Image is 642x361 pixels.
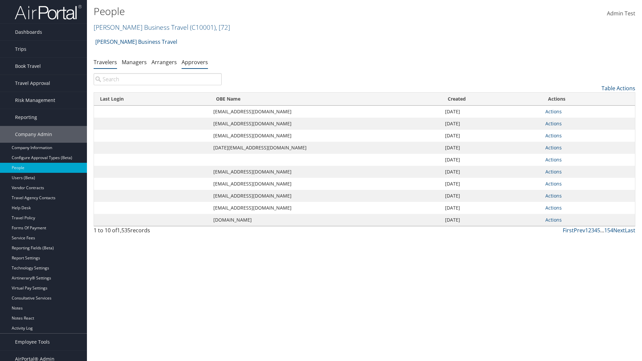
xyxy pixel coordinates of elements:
[190,23,216,32] span: ( C10001 )
[607,3,635,24] a: Admin Test
[545,193,562,199] a: Actions
[442,178,542,190] td: [DATE]
[442,154,542,166] td: [DATE]
[15,41,26,57] span: Trips
[216,23,230,32] span: , [ 72 ]
[94,23,230,32] a: [PERSON_NAME] Business Travel
[442,142,542,154] td: [DATE]
[442,93,542,106] th: Created: activate to sort column ascending
[545,205,562,211] a: Actions
[442,214,542,226] td: [DATE]
[442,130,542,142] td: [DATE]
[151,58,177,66] a: Arrangers
[545,120,562,127] a: Actions
[210,214,442,226] td: [DOMAIN_NAME]
[122,58,147,66] a: Managers
[94,4,455,18] h1: People
[607,10,635,17] span: Admin Test
[94,73,222,85] input: Search
[442,106,542,118] td: [DATE]
[210,142,442,154] td: [DATE][EMAIL_ADDRESS][DOMAIN_NAME]
[210,93,442,106] th: OBE Name: activate to sort column ascending
[588,227,591,234] a: 2
[600,227,604,234] span: …
[117,227,130,234] span: 1,535
[597,227,600,234] a: 5
[15,109,37,126] span: Reporting
[182,58,208,66] a: Approvers
[15,58,41,75] span: Book Travel
[15,24,42,40] span: Dashboards
[94,226,222,238] div: 1 to 10 of records
[585,227,588,234] a: 1
[591,227,594,234] a: 3
[210,202,442,214] td: [EMAIL_ADDRESS][DOMAIN_NAME]
[442,118,542,130] td: [DATE]
[574,227,585,234] a: Prev
[594,227,597,234] a: 4
[210,118,442,130] td: [EMAIL_ADDRESS][DOMAIN_NAME]
[95,35,177,48] a: [PERSON_NAME] Business Travel
[442,166,542,178] td: [DATE]
[15,92,55,109] span: Risk Management
[210,190,442,202] td: [EMAIL_ADDRESS][DOMAIN_NAME]
[545,168,562,175] a: Actions
[613,227,625,234] a: Next
[545,144,562,151] a: Actions
[210,166,442,178] td: [EMAIL_ADDRESS][DOMAIN_NAME]
[545,217,562,223] a: Actions
[563,227,574,234] a: First
[15,4,82,20] img: airportal-logo.png
[602,85,635,92] a: Table Actions
[210,106,442,118] td: [EMAIL_ADDRESS][DOMAIN_NAME]
[15,126,52,143] span: Company Admin
[545,108,562,115] a: Actions
[542,93,635,106] th: Actions
[545,156,562,163] a: Actions
[15,75,50,92] span: Travel Approval
[15,334,50,350] span: Employee Tools
[442,190,542,202] td: [DATE]
[210,130,442,142] td: [EMAIL_ADDRESS][DOMAIN_NAME]
[545,132,562,139] a: Actions
[210,178,442,190] td: [EMAIL_ADDRESS][DOMAIN_NAME]
[625,227,635,234] a: Last
[94,93,210,106] th: Last Login: activate to sort column ascending
[545,180,562,187] a: Actions
[442,202,542,214] td: [DATE]
[94,58,117,66] a: Travelers
[604,227,613,234] a: 154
